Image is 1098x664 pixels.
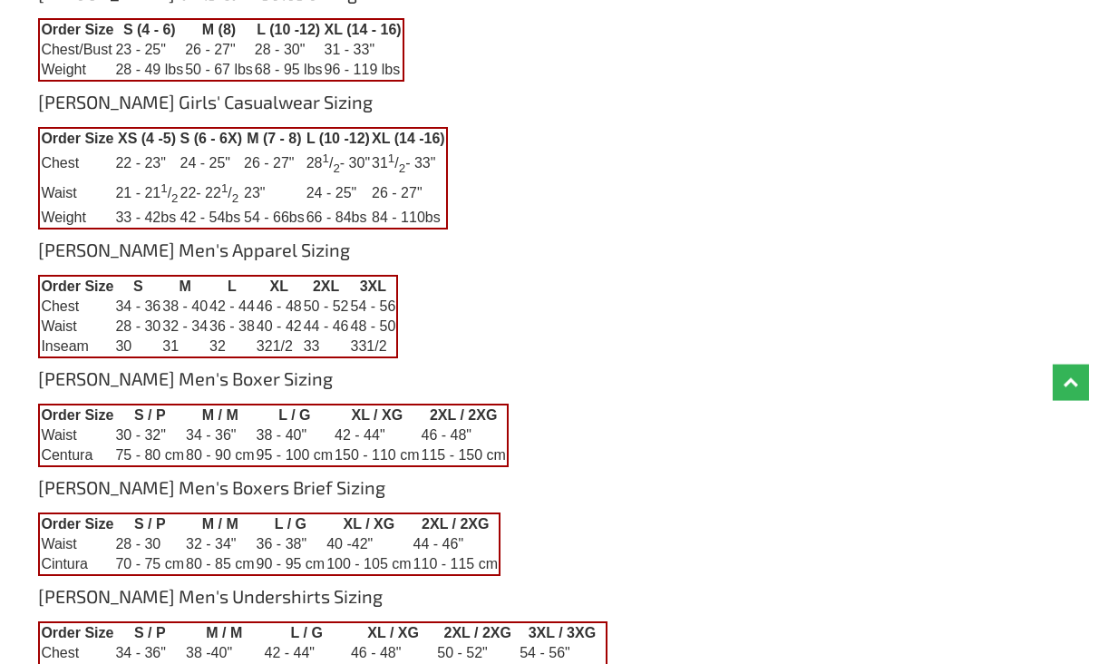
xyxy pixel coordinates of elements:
td: 50 - 67 lbs [184,60,254,81]
th: L [209,276,256,297]
th: XL (14 - 16) [324,19,403,40]
td: 115 - 150 cm [420,445,507,466]
td: 32 [209,337,256,357]
sub: 2 [333,161,339,175]
td: 44 - 46" [413,534,500,554]
h2: [PERSON_NAME] Men's Boxers Brief Sizing [38,476,1059,513]
td: 50 - 52 [303,297,350,317]
td: 23 - 25" [114,40,184,60]
th: XL / XG [334,405,420,425]
th: S [114,276,161,297]
sup: 1 [160,181,167,195]
td: 54 - 56 [349,297,397,317]
td: 32 - 34" [185,534,256,554]
th: XL [256,276,303,297]
td: 34 - 36" [114,643,185,663]
td: 46 - 48" [350,643,436,663]
td: 34 - 36" [185,425,256,445]
td: 46 - 48" [420,425,507,445]
sub: 2 [399,161,405,175]
th: Order Size [39,276,114,297]
th: 2XL / 2XG [436,622,519,643]
td: Inseam [39,337,114,357]
td: 50 - 52" [436,643,519,663]
td: 26 - 27" [371,179,447,209]
sup: 1 [221,181,228,195]
td: 42 - 44" [264,643,350,663]
td: 36 - 38 [209,317,256,337]
td: 23" [243,179,306,209]
td: 70 - 75 cm [114,554,185,575]
td: 54 - 66bs [243,208,306,229]
sup: 1 [323,151,329,165]
td: 36 - 38" [256,534,326,554]
td: 28 - 30 [114,317,161,337]
th: S / P [114,513,185,534]
td: 80 - 90 cm [185,445,256,466]
td: 95 - 100 cm [256,445,334,466]
th: L / G [256,513,326,534]
td: 24 - 25" [180,149,243,179]
td: 96 - 119 lbs [324,60,403,81]
td: 110 - 115 cm [413,554,500,575]
td: Waist [39,534,114,554]
td: Chest [39,643,114,663]
td: Waist [39,425,114,445]
td: 38 - 40 [161,297,209,317]
td: 42 - 44" [334,425,420,445]
td: 28 - 49 lbs [114,60,184,81]
th: M (8) [184,19,254,40]
td: Cintura [39,554,114,575]
th: Order Size [39,405,114,425]
th: Order Size [39,513,114,534]
th: Order Size [39,128,114,149]
td: 150 - 110 cm [334,445,420,466]
th: M / M [185,513,256,534]
td: 33 - 42bs [114,208,179,229]
td: 100 - 105 cm [326,554,412,575]
td: 28 - 30 [114,534,185,554]
td: 331/2 [349,337,397,357]
td: 26 - 27" [184,40,254,60]
td: 75 - 80 cm [114,445,185,466]
td: Weight [39,208,114,229]
td: 46 - 48 [256,297,303,317]
th: 3XL / 3XG [519,622,606,643]
th: XL / XG [326,513,412,534]
th: S / P [114,622,185,643]
td: 32 - 34 [161,317,209,337]
td: 42 - 44 [209,297,256,317]
a: Top [1053,365,1089,401]
td: 40 - 42 [256,317,303,337]
th: M [161,276,209,297]
td: 22 - 23" [114,149,179,179]
h2: [PERSON_NAME] Men's Undershirts Sizing [38,585,1059,621]
td: 24 - 25" [306,179,371,209]
td: 48 - 50 [349,317,397,337]
th: 2XL [303,276,350,297]
td: Chest/Bust [39,40,114,60]
th: M (7 - 8) [243,128,306,149]
td: 321/2 [256,337,303,357]
th: M / M [185,405,256,425]
th: 2XL / 2XG [413,513,500,534]
td: 31 [161,337,209,357]
td: 31 - 33" [324,40,403,60]
h2: [PERSON_NAME] Girls' Casualwear Sizing [38,91,1059,127]
td: 28 - 30" [254,40,324,60]
td: 38 -40" [185,643,263,663]
td: 44 - 46 [303,317,350,337]
td: 80 - 85 cm [185,554,256,575]
th: S (6 - 6X) [180,128,243,149]
td: Chest [39,297,114,317]
th: M / M [185,622,263,643]
sup: 1 [388,151,394,165]
td: 28 / - 30" [306,149,371,179]
td: 90 - 95 cm [256,554,326,575]
td: 34 - 36 [114,297,161,317]
td: 84 - 110bs [371,208,447,229]
sub: 2 [171,190,178,204]
th: L / G [264,622,350,643]
td: 31 / - 33" [371,149,447,179]
td: 26 - 27" [243,149,306,179]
